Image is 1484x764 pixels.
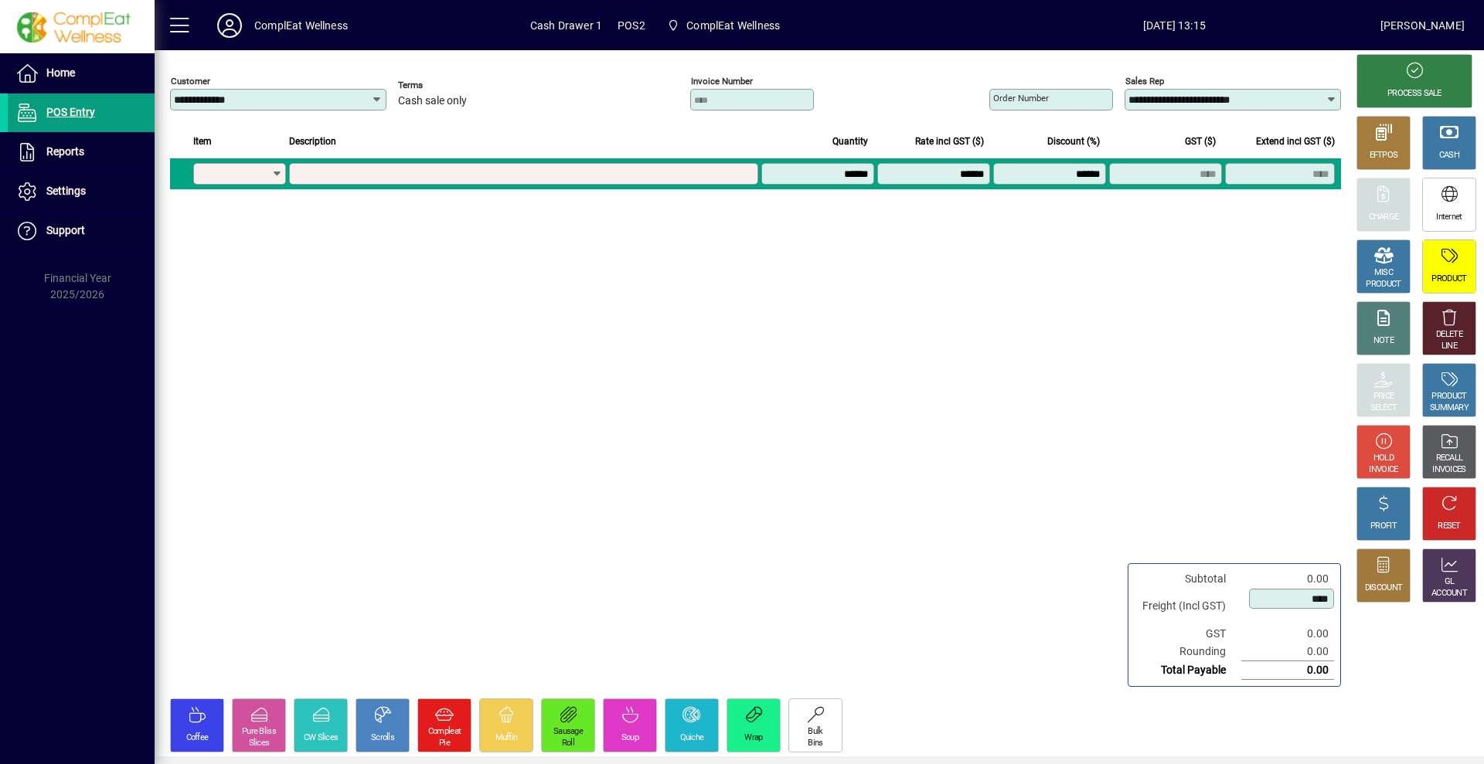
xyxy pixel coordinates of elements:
div: SUMMARY [1430,402,1469,414]
div: EFTPOS [1370,150,1398,161]
span: Settings [46,185,86,197]
div: Pie [439,738,450,749]
div: PRODUCT [1431,273,1466,285]
span: GST ($) [1185,133,1216,150]
span: POS2 [618,13,645,38]
div: RESET [1438,521,1461,532]
div: CASH [1439,150,1459,161]
td: Freight (Incl GST) [1135,588,1241,625]
div: Bins [808,738,822,749]
td: Total Payable [1135,661,1241,680]
span: Home [46,66,75,79]
div: PRODUCT [1366,279,1401,290]
td: Subtotal [1135,570,1241,588]
div: Coffee [186,732,209,744]
div: CHARGE [1369,212,1399,223]
div: MISC [1374,267,1393,279]
div: GL [1445,576,1455,588]
span: Extend incl GST ($) [1256,133,1335,150]
td: 0.00 [1241,643,1334,661]
div: Sausage [553,726,583,738]
div: CW Slices [304,732,339,744]
div: Muffin [495,732,518,744]
div: Quiche [680,732,704,744]
div: INVOICES [1432,464,1465,476]
div: Pure Bliss [242,726,276,738]
div: LINE [1441,341,1457,352]
td: 0.00 [1241,625,1334,643]
mat-label: Customer [171,76,210,87]
div: ComplEat Wellness [254,13,348,38]
span: Cash sale only [398,95,467,107]
div: PRICE [1373,391,1394,402]
span: Cash Drawer 1 [530,13,602,38]
a: Reports [8,133,155,171]
span: Description [289,133,336,150]
div: Compleat [428,726,461,738]
div: PRODUCT [1431,391,1466,402]
div: DELETE [1436,329,1462,341]
div: PROFIT [1370,521,1397,532]
a: Home [8,54,155,93]
div: Scrolls [371,732,394,744]
div: RECALL [1436,453,1463,464]
a: Settings [8,172,155,211]
span: ComplEat Wellness [661,12,786,39]
span: Reports [46,145,84,158]
div: PROCESS SALE [1387,88,1441,100]
div: DISCOUNT [1365,582,1402,594]
div: Wrap [744,732,762,744]
mat-label: Order number [993,93,1049,104]
td: GST [1135,625,1241,643]
div: NOTE [1373,335,1394,347]
td: 0.00 [1241,570,1334,588]
span: ComplEat Wellness [686,13,780,38]
div: ACCOUNT [1431,588,1467,599]
mat-label: Sales rep [1125,76,1164,87]
mat-label: Invoice number [691,76,753,87]
span: Terms [398,80,491,90]
td: Rounding [1135,643,1241,661]
td: 0.00 [1241,661,1334,680]
span: Discount (%) [1047,133,1100,150]
div: Slices [249,738,270,749]
div: HOLD [1373,453,1394,464]
div: SELECT [1370,402,1397,414]
div: Roll [562,738,574,749]
span: Quantity [832,133,868,150]
div: Soup [621,732,638,744]
div: [PERSON_NAME] [1380,13,1465,38]
span: [DATE] 13:15 [968,13,1380,38]
button: Profile [205,12,254,39]
span: Support [46,224,85,236]
div: INVOICE [1369,464,1397,476]
div: Bulk [808,726,822,738]
a: Support [8,212,155,250]
div: Internet [1436,212,1462,223]
span: POS Entry [46,106,95,118]
span: Item [193,133,212,150]
span: Rate incl GST ($) [915,133,984,150]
